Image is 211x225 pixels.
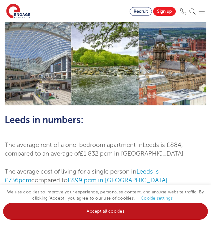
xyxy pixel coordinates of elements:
[5,168,136,175] span: The average cost of living for a single person in
[6,4,30,19] img: Engage Education
[153,7,176,16] a: Sign up
[3,203,208,220] a: Accept all cookies
[5,115,84,125] span: Leeds in numbers:
[5,141,143,148] span: The average rent of a one-bedroom apartment in
[80,150,183,157] span: £1,832 pcm in [GEOGRAPHIC_DATA]
[189,8,196,15] img: Search
[5,141,183,157] span: , compared to an average of
[141,196,173,201] a: Cookie settings
[134,9,148,14] span: Recruit
[5,168,159,184] a: Leeds is £736
[31,177,67,184] span: compared to
[67,177,167,184] a: £899 pcm in [GEOGRAPHIC_DATA]
[143,141,181,148] span: Leeds is £884
[130,7,152,16] a: Recruit
[199,8,205,15] img: Mobile Menu
[19,177,31,184] a: pcm
[3,190,208,214] span: We use cookies to improve your experience, personalise content, and analyse website traffic. By c...
[180,8,186,15] img: Phone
